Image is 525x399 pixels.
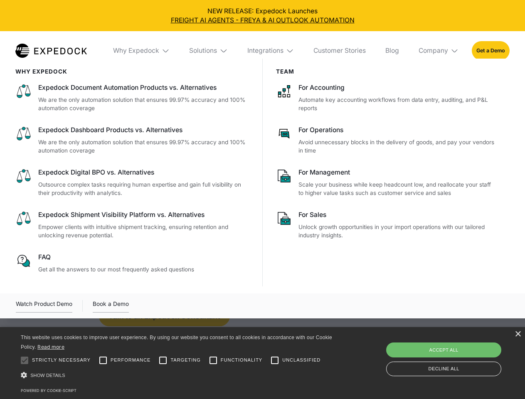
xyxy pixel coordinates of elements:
p: Get all the answers to our most frequently asked questions [38,265,249,274]
div: Expedock Document Automation Products vs. Alternatives [38,83,249,92]
div: Company [419,47,448,55]
div: Integrations [247,47,283,55]
a: For SalesUnlock growth opportunities in your import operations with our tailored industry insights. [276,210,497,240]
div: Why Expedock [113,47,159,55]
a: FREIGHT AI AGENTS - FREYA & AI OUTLOOK AUTOMATION [7,16,519,25]
div: Team [276,68,497,75]
div: For Operations [298,126,496,135]
div: For Management [298,168,496,177]
a: Expedock Document Automation Products vs. AlternativesWe are the only automation solution that en... [15,83,249,113]
div: Watch Product Demo [16,299,72,313]
p: Empower clients with intuitive shipment tracking, ensuring retention and unlocking revenue potent... [38,223,249,240]
div: Solutions [189,47,217,55]
div: For Accounting [298,83,496,92]
div: For Sales [298,210,496,219]
div: NEW RELEASE: Expedock Launches [7,7,519,25]
a: FAQGet all the answers to our most frequently asked questions [15,253,249,273]
p: We are the only automation solution that ensures 99.97% accuracy and 100% automation coverage [38,138,249,155]
div: WHy Expedock [15,68,249,75]
a: Customer Stories [307,31,372,70]
a: For OperationsAvoid unnecessary blocks in the delivery of goods, and pay your vendors in time [276,126,497,155]
div: Expedock Dashboard Products vs. Alternatives [38,126,249,135]
a: Blog [379,31,405,70]
p: Scale your business while keep headcount low, and reallocate your staff to higher value tasks suc... [298,180,496,197]
p: Avoid unnecessary blocks in the delivery of goods, and pay your vendors in time [298,138,496,155]
span: Unclassified [282,357,320,364]
p: Outsource complex tasks requiring human expertise and gain full visibility on their productivity ... [38,180,249,197]
a: For ManagementScale your business while keep headcount low, and reallocate your staff to higher v... [276,168,497,197]
a: Powered by cookie-script [21,388,76,393]
span: Targeting [170,357,200,364]
div: Show details [21,370,335,381]
a: open lightbox [16,299,72,313]
a: Read more [37,344,64,350]
div: Expedock Shipment Visibility Platform vs. Alternatives [38,210,249,219]
div: Expedock Digital BPO vs. Alternatives [38,168,249,177]
span: Strictly necessary [32,357,91,364]
div: Why Expedock [106,31,176,70]
div: FAQ [38,253,249,262]
div: Solutions [183,31,234,70]
a: For AccountingAutomate key accounting workflows from data entry, auditing, and P&L reports [276,83,497,113]
a: Get a Demo [472,41,510,60]
a: Expedock Dashboard Products vs. AlternativesWe are the only automation solution that ensures 99.9... [15,126,249,155]
iframe: Chat Widget [387,309,525,399]
a: Book a Demo [93,299,129,313]
a: Expedock Shipment Visibility Platform vs. AlternativesEmpower clients with intuitive shipment tra... [15,210,249,240]
span: Show details [30,373,65,378]
p: Automate key accounting workflows from data entry, auditing, and P&L reports [298,96,496,113]
div: Integrations [241,31,301,70]
p: We are the only automation solution that ensures 99.97% accuracy and 100% automation coverage [38,96,249,113]
p: Unlock growth opportunities in your import operations with our tailored industry insights. [298,223,496,240]
span: Functionality [221,357,262,364]
a: Expedock Digital BPO vs. AlternativesOutsource complex tasks requiring human expertise and gain f... [15,168,249,197]
span: Performance [111,357,151,364]
div: Company [412,31,465,70]
span: This website uses cookies to improve user experience. By using our website you consent to all coo... [21,335,332,350]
